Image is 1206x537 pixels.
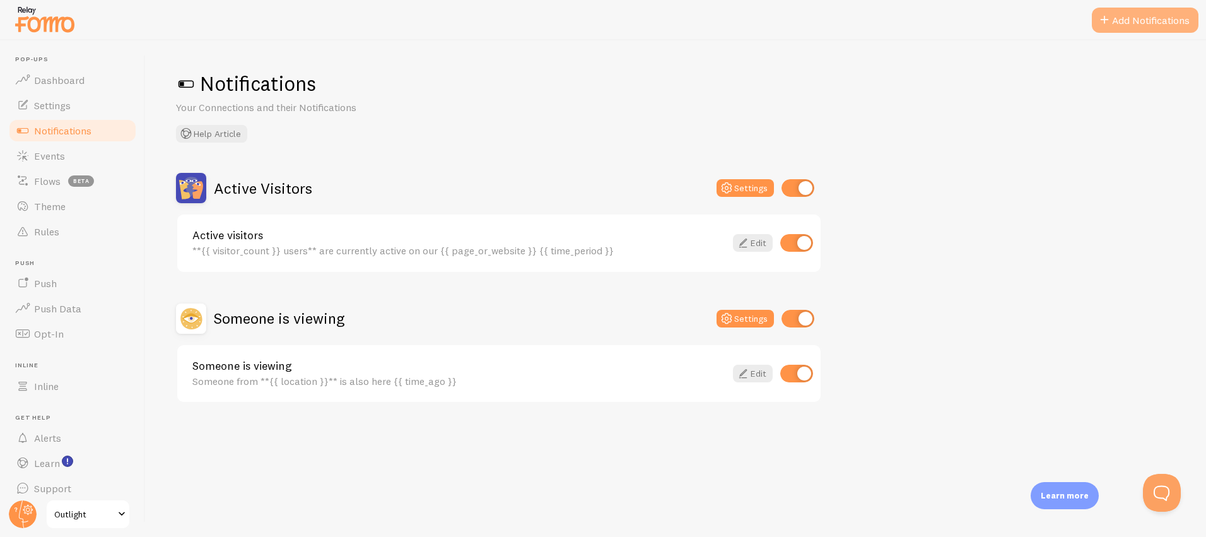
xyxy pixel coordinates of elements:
[34,74,85,86] span: Dashboard
[68,175,94,187] span: beta
[176,304,206,334] img: Someone is viewing
[8,425,138,451] a: Alerts
[15,362,138,370] span: Inline
[8,271,138,296] a: Push
[8,374,138,399] a: Inline
[34,457,60,469] span: Learn
[176,71,1176,97] h1: Notifications
[34,328,64,340] span: Opt-In
[176,173,206,203] img: Active Visitors
[1041,490,1089,502] p: Learn more
[733,234,773,252] a: Edit
[214,309,344,328] h2: Someone is viewing
[8,451,138,476] a: Learn
[192,245,725,256] div: **{{ visitor_count }} users** are currently active on our {{ page_or_website }} {{ time_period }}
[8,93,138,118] a: Settings
[15,414,138,422] span: Get Help
[8,118,138,143] a: Notifications
[34,302,81,315] span: Push Data
[1031,482,1099,509] div: Learn more
[8,168,138,194] a: Flows beta
[34,380,59,392] span: Inline
[13,3,76,35] img: fomo-relay-logo-orange.svg
[15,259,138,268] span: Push
[34,482,71,495] span: Support
[34,225,59,238] span: Rules
[8,194,138,219] a: Theme
[34,200,66,213] span: Theme
[214,179,312,198] h2: Active Visitors
[62,456,73,467] svg: <p>Watch New Feature Tutorials!</p>
[717,179,774,197] button: Settings
[192,360,725,372] a: Someone is viewing
[34,175,61,187] span: Flows
[54,507,114,522] span: Outlight
[34,99,71,112] span: Settings
[8,476,138,501] a: Support
[8,143,138,168] a: Events
[8,219,138,244] a: Rules
[192,375,725,387] div: Someone from **{{ location }}** is also here {{ time_ago }}
[34,150,65,162] span: Events
[34,432,61,444] span: Alerts
[45,499,131,529] a: Outlight
[8,321,138,346] a: Opt-In
[176,125,247,143] button: Help Article
[192,230,725,241] a: Active visitors
[733,365,773,382] a: Edit
[1143,474,1181,512] iframe: Help Scout Beacon - Open
[8,296,138,321] a: Push Data
[34,124,91,137] span: Notifications
[15,56,138,64] span: Pop-ups
[34,277,57,290] span: Push
[176,100,479,115] p: Your Connections and their Notifications
[8,68,138,93] a: Dashboard
[717,310,774,328] button: Settings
